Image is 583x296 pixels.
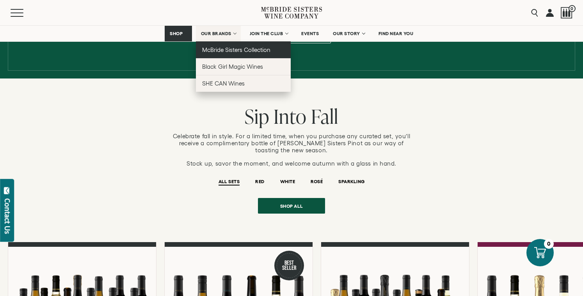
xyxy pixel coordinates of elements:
[301,31,319,36] span: EVENTS
[373,26,419,41] a: FIND NEAR YOU
[167,160,416,167] p: Stock up, savor the moment, and welcome autumn with a glass in hand.
[296,26,324,41] a: EVENTS
[11,9,39,17] button: Mobile Menu Trigger
[328,26,370,41] a: OUR STORY
[196,58,291,75] a: Black Girl Magic Wines
[202,46,271,53] span: McBride Sisters Collection
[280,179,295,185] button: WHITE
[4,198,11,234] div: Contact Us
[267,198,317,214] span: Shop all
[311,103,338,130] span: Fall
[333,31,360,36] span: OUR STORY
[258,198,325,214] a: Shop all
[255,179,264,185] button: RED
[544,239,554,249] div: 0
[170,31,183,36] span: SHOP
[274,103,307,130] span: Into
[245,103,269,130] span: Sip
[165,26,192,41] a: SHOP
[250,31,283,36] span: JOIN THE CLUB
[569,5,576,12] span: 0
[196,75,291,92] a: SHE CAN Wines
[245,26,293,41] a: JOIN THE CLUB
[338,179,364,185] button: SPARKLING
[202,63,263,70] span: Black Girl Magic Wines
[379,31,414,36] span: FIND NEAR YOU
[196,41,291,58] a: McBride Sisters Collection
[201,31,231,36] span: OUR BRANDS
[219,179,240,185] button: ALL SETS
[167,133,416,154] p: Celebrate fall in style. For a limited time, when you purchase any curated set, you’ll receive a ...
[196,26,241,41] a: OUR BRANDS
[311,179,323,185] button: ROSÉ
[202,80,245,87] span: SHE CAN Wines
